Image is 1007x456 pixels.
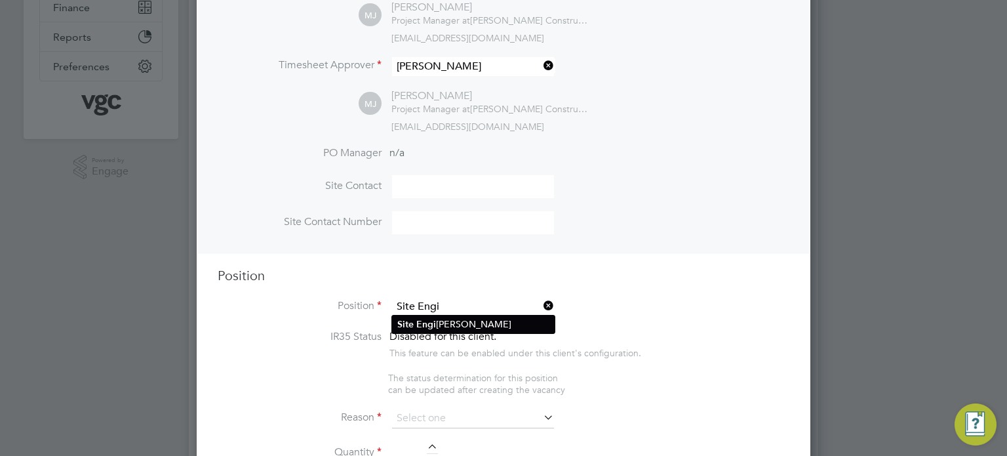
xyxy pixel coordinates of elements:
div: [PERSON_NAME] [391,1,588,14]
b: Engi [416,319,436,330]
label: Site Contact Number [218,215,382,229]
span: MJ [359,4,382,27]
span: Disabled for this client. [389,330,496,343]
span: n/a [389,146,405,159]
input: Search for... [392,57,554,76]
label: IR35 Status [218,330,382,344]
b: Site [397,319,414,330]
div: [PERSON_NAME] [391,89,588,103]
div: [PERSON_NAME] Construction & Infrastructure Ltd [391,103,588,115]
label: Timesheet Approver [218,58,382,72]
label: Site Contact [218,179,382,193]
span: Project Manager at [391,14,470,26]
input: Select one [392,409,554,428]
span: MJ [359,93,382,115]
label: Reason [218,411,382,425]
div: [PERSON_NAME] Construction & Infrastructure Ltd [391,14,588,26]
span: Project Manager at [391,103,470,115]
span: [EMAIL_ADDRESS][DOMAIN_NAME] [391,121,544,133]
label: Position [218,299,382,313]
label: PO Manager [218,146,382,160]
li: [PERSON_NAME] [392,316,555,333]
input: Search for... [392,297,554,317]
h3: Position [218,267,789,284]
div: This feature can be enabled under this client's configuration. [389,344,641,359]
span: [EMAIL_ADDRESS][DOMAIN_NAME] [391,32,544,44]
button: Engage Resource Center [955,404,997,446]
span: The status determination for this position can be updated after creating the vacancy [388,372,565,396]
